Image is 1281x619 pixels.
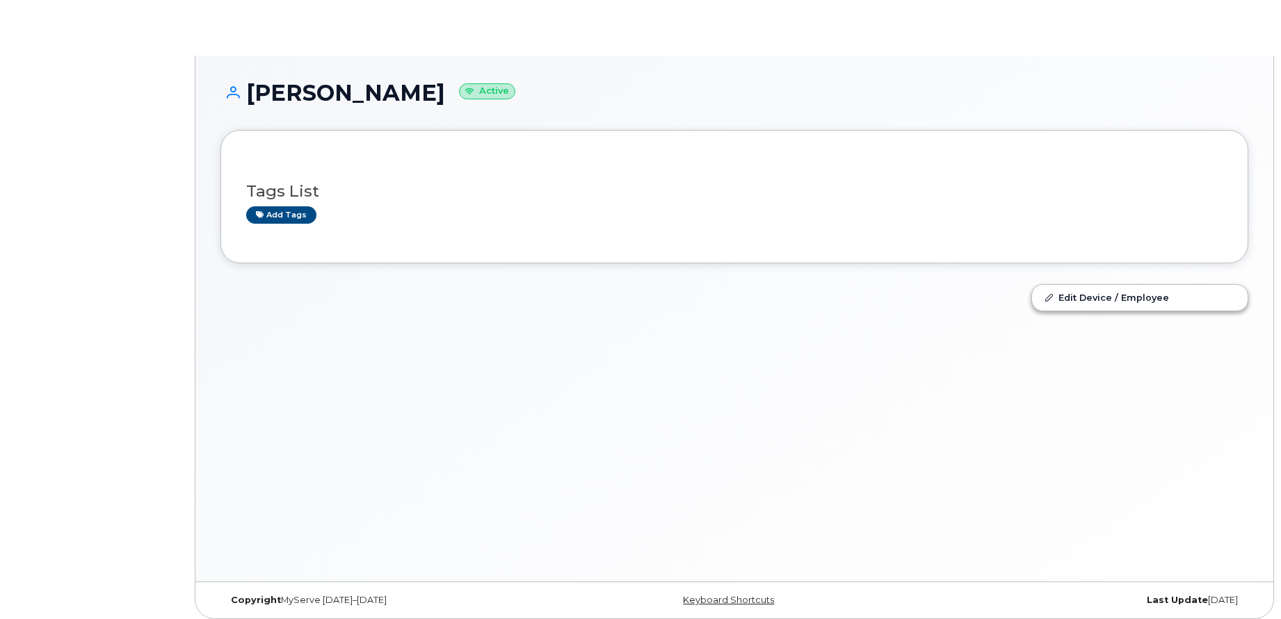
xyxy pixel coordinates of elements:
div: MyServe [DATE]–[DATE] [220,595,563,606]
h3: Tags List [246,183,1223,200]
h1: [PERSON_NAME] [220,81,1248,105]
strong: Copyright [231,595,281,605]
div: [DATE] [905,595,1248,606]
a: Edit Device / Employee [1032,285,1248,310]
a: Keyboard Shortcuts [683,595,774,605]
strong: Last Update [1147,595,1208,605]
small: Active [459,83,515,99]
a: Add tags [246,206,316,224]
